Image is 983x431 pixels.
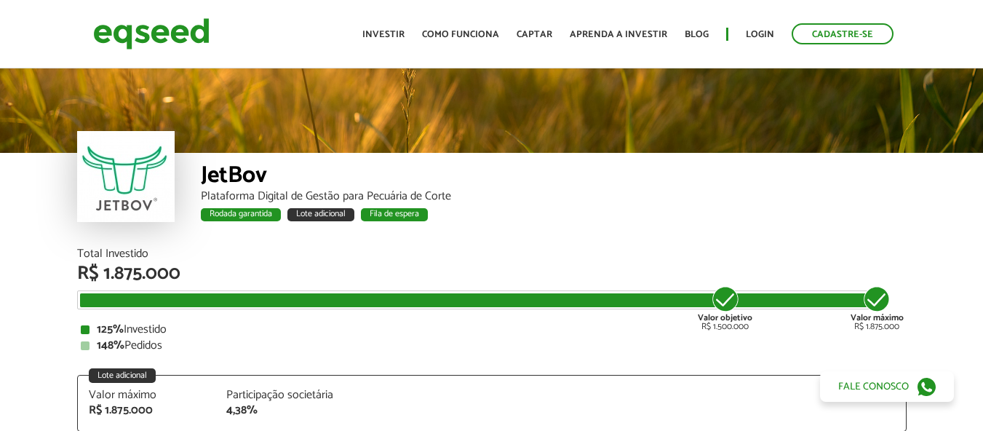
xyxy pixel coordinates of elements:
strong: 148% [97,336,124,355]
div: Investido [81,324,903,336]
a: Cadastre-se [792,23,894,44]
a: Como funciona [422,30,499,39]
div: Plataforma Digital de Gestão para Pecuária de Corte [201,191,907,202]
div: Participação societária [226,390,343,401]
strong: Valor objetivo [698,311,752,325]
a: Aprenda a investir [570,30,667,39]
div: R$ 1.500.000 [698,285,752,331]
div: JetBov [201,164,907,191]
a: Captar [517,30,552,39]
a: Fale conosco [820,371,954,402]
img: EqSeed [93,15,210,53]
div: R$ 1.875.000 [851,285,904,331]
div: R$ 1.875.000 [77,264,907,283]
a: Blog [685,30,709,39]
div: 4,38% [226,405,343,416]
div: Fila de espera [361,208,428,221]
div: Lote adicional [287,208,354,221]
div: R$ 1.875.000 [89,405,205,416]
div: Valor máximo [89,390,205,401]
strong: Valor máximo [851,311,904,325]
strong: 125% [97,320,124,339]
div: Total Investido [77,248,907,260]
div: Rodada garantida [201,208,281,221]
a: Login [746,30,774,39]
div: Pedidos [81,340,903,352]
a: Investir [362,30,405,39]
div: Lote adicional [89,368,156,383]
